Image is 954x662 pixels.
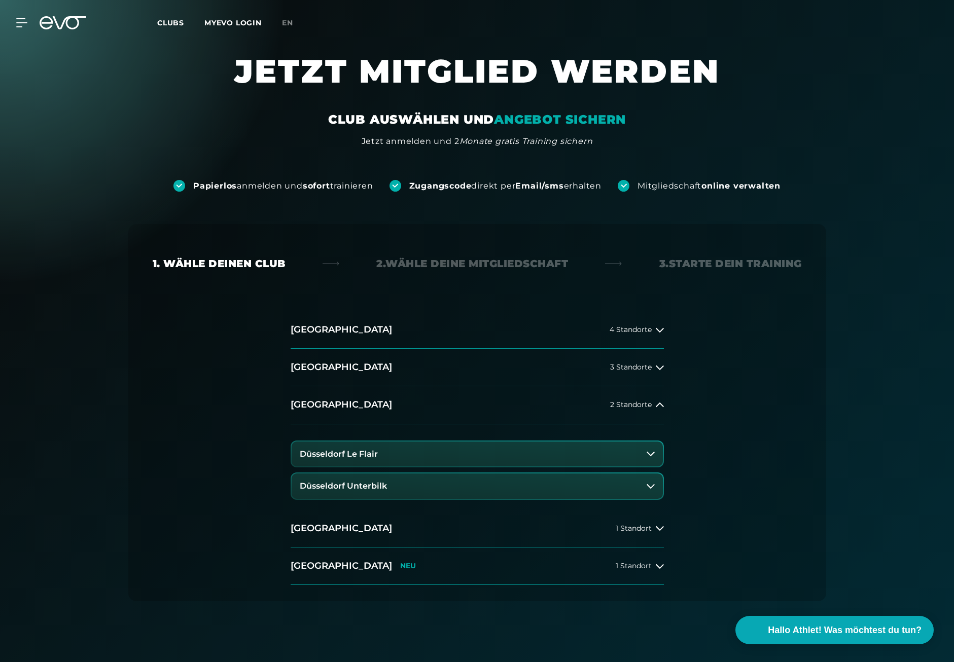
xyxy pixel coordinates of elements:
em: ANGEBOT SICHERN [494,112,626,127]
a: en [282,17,305,29]
h2: [GEOGRAPHIC_DATA] [291,361,392,374]
h2: [GEOGRAPHIC_DATA] [291,522,392,535]
strong: Email/sms [515,181,563,191]
div: Jetzt anmelden und 2 [362,135,593,148]
strong: Zugangscode [409,181,472,191]
span: 1 Standort [616,525,652,532]
div: CLUB AUSWÄHLEN UND [328,112,626,128]
h3: Düsseldorf Unterbilk [300,482,387,491]
div: Mitgliedschaft [638,180,781,192]
div: direkt per erhalten [409,180,602,192]
div: 1. Wähle deinen Club [153,256,286,271]
div: 2. Wähle deine Mitgliedschaft [376,256,568,271]
h2: [GEOGRAPHIC_DATA] [291,398,392,411]
a: Clubs [157,18,204,27]
em: Monate gratis Training sichern [460,136,593,146]
span: 3 Standorte [610,363,652,371]
strong: online verwalten [701,181,781,191]
p: NEU [400,562,416,570]
a: MYEVO LOGIN [204,18,262,27]
h2: [GEOGRAPHIC_DATA] [291,560,392,572]
strong: Papierlos [193,181,237,191]
button: [GEOGRAPHIC_DATA]1 Standort [291,510,664,547]
button: [GEOGRAPHIC_DATA]4 Standorte [291,311,664,349]
span: 2 Standorte [610,401,652,409]
span: Hallo Athlet! Was möchtest du tun? [768,623,922,637]
div: anmelden und trainieren [193,180,373,192]
button: Hallo Athlet! Was möchtest du tun? [735,616,934,644]
span: 4 Standorte [610,326,652,334]
h3: Düsseldorf Le Flair [300,450,378,459]
h2: [GEOGRAPHIC_DATA] [291,323,392,336]
button: [GEOGRAPHIC_DATA]3 Standorte [291,349,664,386]
button: [GEOGRAPHIC_DATA]NEU1 Standort [291,547,664,585]
span: en [282,18,293,27]
span: 1 Standort [616,562,652,570]
span: Clubs [157,18,184,27]
strong: sofort [303,181,330,191]
button: Düsseldorf Unterbilk [292,473,663,499]
button: Düsseldorf Le Flair [292,442,663,467]
button: [GEOGRAPHIC_DATA]2 Standorte [291,386,664,424]
h1: JETZT MITGLIED WERDEN [173,51,782,112]
div: 3. Starte dein Training [659,256,802,271]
